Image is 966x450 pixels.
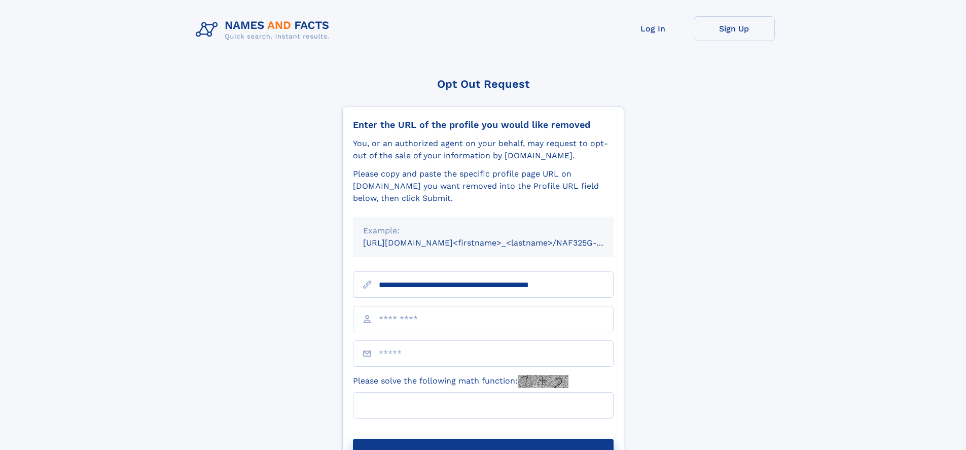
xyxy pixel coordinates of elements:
div: Enter the URL of the profile you would like removed [353,119,614,130]
div: Opt Out Request [342,78,624,90]
img: Logo Names and Facts [192,16,338,44]
label: Please solve the following math function: [353,375,568,388]
small: [URL][DOMAIN_NAME]<firstname>_<lastname>/NAF325G-xxxxxxxx [363,238,633,248]
div: You, or an authorized agent on your behalf, may request to opt-out of the sale of your informatio... [353,137,614,162]
a: Log In [613,16,694,41]
a: Sign Up [694,16,775,41]
div: Example: [363,225,603,237]
div: Please copy and paste the specific profile page URL on [DOMAIN_NAME] you want removed into the Pr... [353,168,614,204]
